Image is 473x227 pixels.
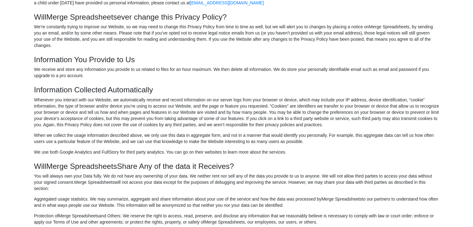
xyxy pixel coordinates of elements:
h3: Information Collected Automatically [34,85,439,94]
p: We’re constantly trying to improve our Website, so we may need to change this Privacy Policy from... [34,24,439,49]
span: Merge Spreadsheets [369,24,409,29]
p: You will always own your Data fully. We do not have any ownership of your data. We neither rent n... [34,173,439,192]
span: Merge Spreadsheets [46,13,117,21]
span: Merge Spreadsheets [204,220,245,225]
p: We receive and store any information you provide to us related to files for an hour maximum. We t... [34,66,439,79]
span: Merge Spreadsheets [58,213,99,218]
p: We use both Google Analytics and FullStory for third party analytics. You can go on their website... [34,149,439,155]
p: Whenever you interact with our Website, we automatically receive and record information on our se... [34,97,439,128]
span: Merge Spreadsheets [46,162,117,170]
p: Protection of and Others: We reserve the right to access, read, preserve, and disclose any inform... [34,213,439,225]
span: Merge Spreadsheets [322,197,362,202]
p: When we collect the usage information described above, we only use this data in aggregate form, a... [34,132,439,145]
h3: Information You Provide to Us [34,55,439,64]
a: [EMAIL_ADDRESS][DOMAIN_NAME] [190,0,264,5]
span: Merge Spreadsheets [74,180,114,185]
h3: Will Share Any of the data it Receives? [34,162,439,171]
h3: Will ever change this Privacy Policy? [34,12,439,21]
p: Aggregated usage statistics. We may summarize, aggregate and share information about your use of ... [34,196,439,208]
